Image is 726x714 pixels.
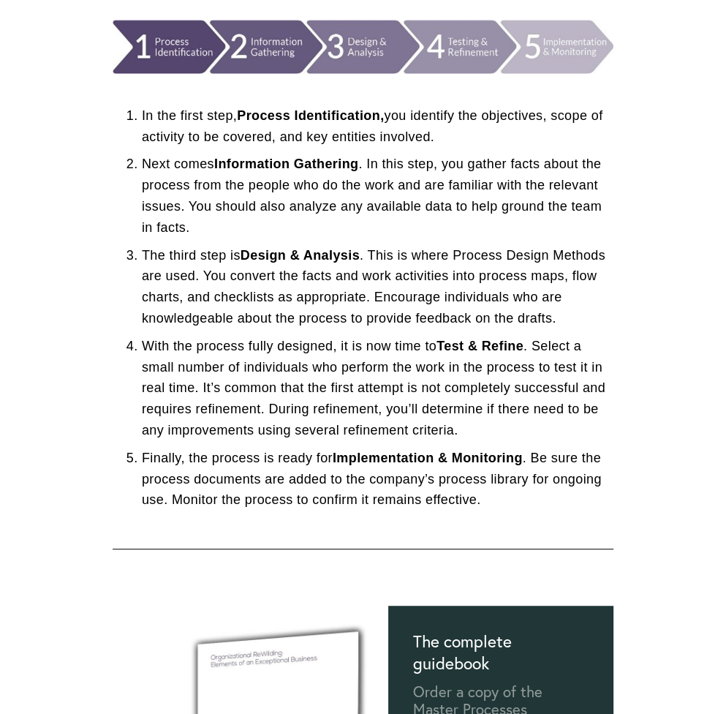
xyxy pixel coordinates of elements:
p: Finally, the process is ready for . Be sure the process documents are added to the company’s proc... [142,448,613,511]
strong: Process Identification, [237,108,384,123]
p: With the process fully designed, it is now time to . Select a small number of individuals who per... [142,336,613,441]
strong: Implementation & Monitoring [333,451,523,465]
p: The third step is . This is where Process Design Methods are used. You convert the facts and work... [142,245,613,329]
strong: Information Gathering [214,157,358,171]
strong: Test & Refine [436,339,523,353]
strong: Design & Analysis [241,248,360,263]
h2: The complete guidebook [413,631,516,674]
p: In the first step, you identify the objectives, scope of activity to be covered, and key entities... [142,105,613,148]
p: Next comes . In this step, you gather facts about the process from the people who do the work and... [142,154,613,238]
